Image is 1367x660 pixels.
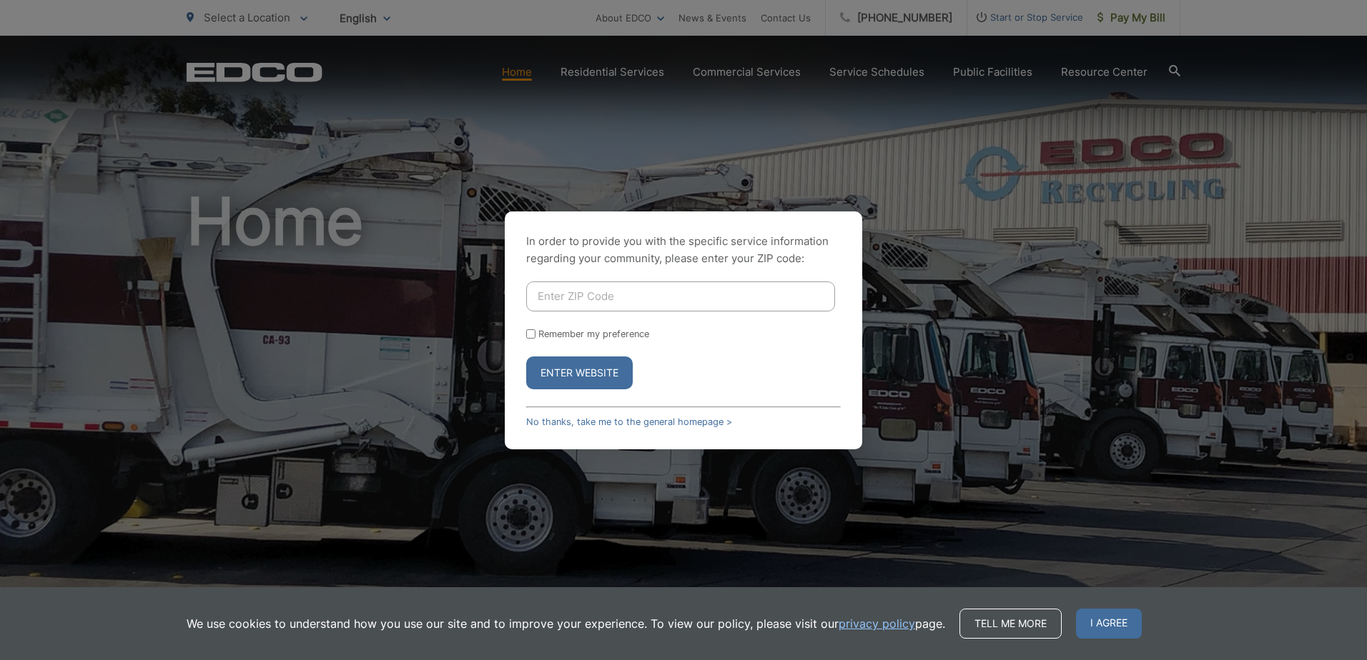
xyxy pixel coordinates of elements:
a: Tell me more [959,609,1062,639]
button: Enter Website [526,356,633,389]
span: I agree [1076,609,1142,639]
label: Remember my preference [538,329,649,339]
a: No thanks, take me to the general homepage > [526,416,732,427]
a: privacy policy [839,615,915,632]
input: Enter ZIP Code [526,281,835,311]
p: We use cookies to understand how you use our site and to improve your experience. To view our pol... [187,615,945,632]
p: In order to provide you with the specific service information regarding your community, please en... [526,233,841,267]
